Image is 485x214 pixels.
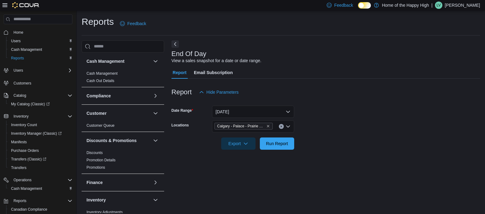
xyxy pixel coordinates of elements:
button: [DATE] [212,106,294,118]
p: | [431,2,433,9]
a: Reports [9,54,26,62]
button: Users [1,66,75,75]
span: Canadian Compliance [11,207,47,212]
h3: Report [171,88,192,96]
span: Calgary - Palace - Prairie Records [214,123,273,130]
button: Customer [152,110,159,117]
button: Users [11,67,25,74]
button: Export [221,137,256,150]
a: Cash Management [9,46,44,53]
span: Users [11,39,21,43]
span: Feedback [334,2,353,8]
span: Email Subscription [194,66,233,79]
span: Transfers [11,165,26,170]
span: Catalog [13,93,26,98]
a: Inventory Manager (Classic) [9,130,64,137]
button: Run Report [260,137,294,150]
span: Export [225,137,252,150]
button: Operations [1,176,75,184]
span: Inventory Count [11,122,37,127]
span: Transfers [9,164,72,171]
span: My Catalog (Classic) [9,100,72,108]
h3: End Of Day [171,50,206,58]
img: Cova [12,2,40,8]
button: Customer [87,110,151,116]
button: Canadian Compliance [6,205,75,214]
span: Feedback [127,21,146,27]
button: Reports [1,197,75,205]
span: Cash Management [11,186,42,191]
span: Inventory Manager (Classic) [9,130,72,137]
span: Users [13,68,23,73]
span: Hide Parameters [206,89,239,95]
div: Cash Management [82,70,164,87]
button: Reports [11,197,29,205]
span: Reports [13,198,26,203]
button: Compliance [87,93,151,99]
span: Cash Out Details [87,78,114,83]
span: Purchase Orders [11,148,39,153]
span: Reports [11,197,72,205]
span: Operations [13,178,32,182]
button: Cash Management [6,184,75,193]
span: Transfers (Classic) [9,156,72,163]
p: Home of the Happy High [382,2,429,9]
div: Discounts & Promotions [82,149,164,174]
a: Transfers (Classic) [9,156,49,163]
span: Run Report [266,141,288,147]
span: Canadian Compliance [9,206,72,213]
a: Manifests [9,138,29,146]
span: Report [173,66,187,79]
a: Cash Out Details [87,79,114,83]
label: Locations [171,123,189,128]
a: Inventory Count [9,121,40,129]
button: Finance [152,179,159,186]
a: Customers [11,80,34,87]
span: Calgary - Palace - Prairie Records [217,123,265,129]
span: Promotions [87,165,105,170]
button: Inventory [1,112,75,121]
span: Inventory [13,114,29,119]
button: Finance [87,179,151,186]
span: Transfers (Classic) [11,157,46,162]
button: Next [171,40,179,48]
span: Customers [11,79,72,87]
button: Manifests [6,138,75,146]
span: Inventory Count [9,121,72,129]
button: Hide Parameters [197,86,241,98]
span: Reports [11,56,24,61]
button: Catalog [11,92,29,99]
span: Customers [13,81,31,86]
span: Operations [11,176,72,184]
h3: Cash Management [87,58,125,64]
button: Operations [11,176,34,184]
a: Transfers (Classic) [6,155,75,163]
span: Cash Management [9,185,72,192]
button: Customers [1,78,75,87]
div: Lucas Van Grootheest [435,2,442,9]
button: Remove Calgary - Palace - Prairie Records from selection in this group [266,124,270,128]
a: Users [9,37,23,45]
span: Cash Management [11,47,42,52]
h3: Customer [87,110,106,116]
button: Inventory [11,113,31,120]
button: Catalog [1,91,75,100]
button: Inventory Count [6,121,75,129]
button: Inventory [152,196,159,204]
a: Transfers [9,164,29,171]
span: LV [437,2,441,9]
a: Promotions [87,165,105,170]
span: Home [11,28,72,36]
a: Discounts [87,151,103,155]
button: Clear input [279,124,284,129]
a: Customer Queue [87,123,114,128]
h3: Finance [87,179,103,186]
a: Cash Management [87,71,117,76]
button: Inventory [87,197,151,203]
input: Dark Mode [358,2,371,9]
span: Cash Management [9,46,72,53]
button: Open list of options [286,124,291,129]
button: Transfers [6,163,75,172]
